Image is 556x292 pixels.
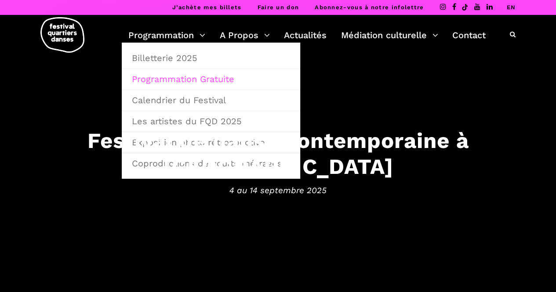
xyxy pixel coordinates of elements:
a: Programmation [128,28,205,43]
a: A Propos [220,28,270,43]
a: Médiation culturelle [341,28,438,43]
a: Les artistes du FQD 2025 [127,111,295,131]
span: 4 au 14 septembre 2025 [9,184,547,197]
a: Contact [452,28,486,43]
a: Calendrier du Festival [127,90,295,110]
a: Abonnez-vous à notre infolettre [315,4,424,11]
a: Billetterie 2025 [127,48,295,68]
a: Actualités [284,28,327,43]
a: Programmation Gratuite [127,69,295,89]
a: J’achète mes billets [172,4,241,11]
h3: Festival de danse contemporaine à [GEOGRAPHIC_DATA] [9,128,547,180]
img: logo-fqd-med [40,17,84,53]
a: EN [506,4,516,11]
a: Faire un don [257,4,299,11]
